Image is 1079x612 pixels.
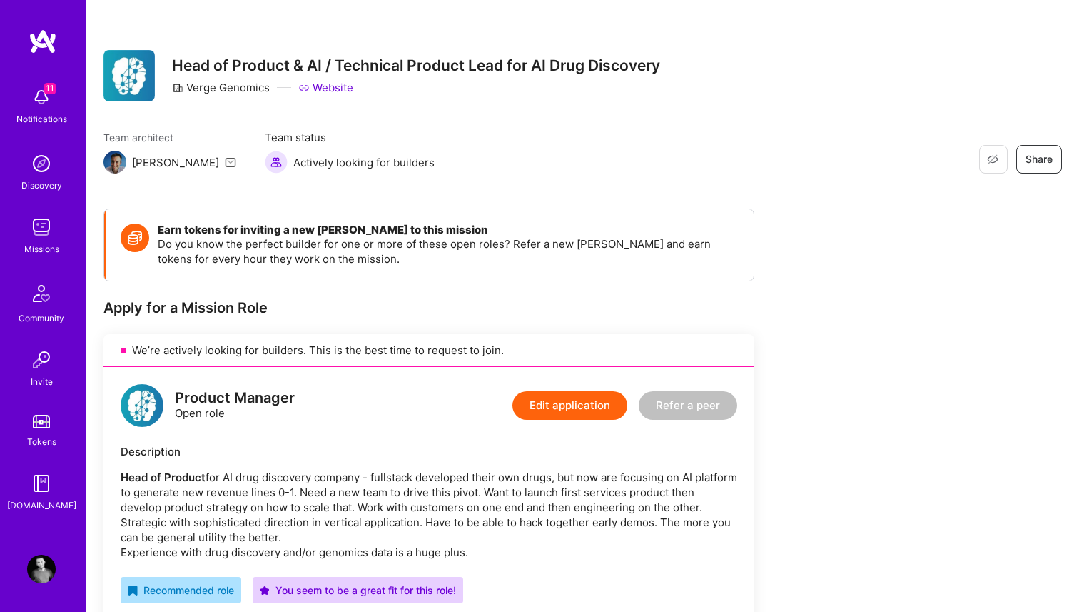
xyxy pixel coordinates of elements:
[27,469,56,498] img: guide book
[121,471,206,484] strong: Head of Product
[172,56,660,74] h3: Head of Product & AI / Technical Product Lead for AI Drug Discovery
[121,224,149,252] img: Token icon
[27,213,56,241] img: teamwork
[27,346,56,374] img: Invite
[27,149,56,178] img: discovery
[16,111,67,126] div: Notifications
[31,374,53,389] div: Invite
[19,311,64,326] div: Community
[260,586,270,596] i: icon PurpleStar
[293,155,435,170] span: Actively looking for builders
[7,498,76,513] div: [DOMAIN_NAME]
[103,334,754,367] div: We’re actively looking for builders. This is the best time to request to join.
[158,236,739,266] p: Do you know the perfect builder for one or more of these open roles? Refer a new [PERSON_NAME] an...
[172,82,183,94] i: icon CompanyGray
[103,130,236,145] span: Team architect
[44,83,56,94] span: 11
[132,155,219,170] div: [PERSON_NAME]
[103,299,754,317] div: Apply for a Mission Role
[175,391,295,421] div: Open role
[987,154,998,165] i: icon EyeClosed
[225,156,236,168] i: icon Mail
[512,391,627,420] button: Edit application
[175,391,295,406] div: Product Manager
[21,178,62,193] div: Discovery
[33,415,50,428] img: tokens
[265,151,288,174] img: Actively looking for builders
[158,224,739,236] h4: Earn tokens for inviting a new [PERSON_NAME] to this mission
[121,444,737,459] div: Description
[1025,152,1053,166] span: Share
[128,583,234,598] div: Recommended role
[260,583,456,598] div: You seem to be a great fit for this role!
[103,50,155,101] img: Company Logo
[639,391,737,420] button: Refer a peer
[103,151,126,174] img: Team Architect
[172,80,270,95] div: Verge Genomics
[265,130,435,145] span: Team status
[27,83,56,111] img: bell
[29,29,57,54] img: logo
[298,80,353,95] a: Website
[27,434,56,449] div: Tokens
[24,555,59,583] a: User Avatar
[27,555,56,583] img: User Avatar
[128,586,138,596] i: icon RecommendedBadge
[121,384,163,427] img: logo
[121,470,737,560] p: for AI drug discovery company - fullstack developed their own drugs, but now are focusing on AI p...
[1016,145,1062,174] button: Share
[24,276,59,311] img: Community
[24,241,59,256] div: Missions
